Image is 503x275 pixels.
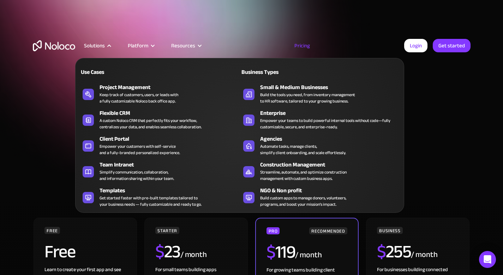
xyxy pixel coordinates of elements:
div: BUSINESS [377,227,402,234]
div: Solutions [75,41,119,50]
a: Use Cases [79,64,240,80]
a: Team IntranetSimplify communication, collaboration,and information sharing within your team. [79,159,240,183]
nav: Solutions [75,48,404,213]
div: Platform [119,41,162,50]
div: Business Types [240,68,317,76]
a: Small & Medium BusinessesBuild the tools you need, from inventory managementto HR software, tailo... [240,82,400,106]
div: / month [295,250,322,261]
h2: 255 [377,243,411,261]
h2: 23 [155,243,180,261]
h2: 119 [267,243,295,261]
div: RECOMMENDED [309,227,347,234]
div: Solutions [84,41,105,50]
div: Construction Management [260,160,403,169]
span: $ [267,235,275,269]
div: Open Intercom Messenger [479,251,496,268]
div: FREE [44,227,60,234]
div: Flexible CRM [100,109,243,117]
div: Empower your teams to build powerful internal tools without code—fully customizable, secure, and ... [260,117,397,130]
a: Get started [433,39,471,52]
div: Platform [128,41,148,50]
h2: Free [44,243,75,261]
h1: A plan for organizations of all sizes [33,74,471,95]
div: A custom Noloco CRM that perfectly fits your workflow, centralizes your data, and enables seamles... [100,117,202,130]
span: $ [155,235,164,268]
a: Construction ManagementStreamline, automate, and optimize constructionmanagement with custom busi... [240,159,400,183]
div: / month [411,249,437,261]
div: Build custom apps to manage donors, volunteers, programs, and boost your mission’s impact. [260,195,346,207]
div: Templates [100,186,243,195]
div: PRO [267,227,280,234]
a: Business Types [240,64,400,80]
a: Client PortalEmpower your customers with self-serviceand a fully-branded personalized experience. [79,133,240,157]
div: Simplify communication, collaboration, and information sharing within your team. [100,169,174,182]
a: Flexible CRMA custom Noloco CRM that perfectly fits your workflow,centralizes your data, and enab... [79,107,240,131]
a: home [33,40,75,51]
div: Get started faster with pre-built templates tailored to your business needs — fully customizable ... [100,195,202,207]
div: Enterprise [260,109,403,117]
div: Client Portal [100,135,243,143]
div: / month [180,249,207,261]
div: Team Intranet [100,160,243,169]
div: Project Management [100,83,243,92]
a: AgenciesAutomate tasks, manage clients,simplify client onboarding, and scale effortlessly. [240,133,400,157]
div: Use Cases [79,68,156,76]
div: Build the tools you need, from inventory management to HR software, tailored to your growing busi... [260,92,355,104]
span: $ [377,235,386,268]
div: Small & Medium Businesses [260,83,403,92]
div: Agencies [260,135,403,143]
a: Login [404,39,427,52]
div: Resources [171,41,195,50]
a: EnterpriseEmpower your teams to build powerful internal tools without code—fully customizable, se... [240,107,400,131]
div: Streamline, automate, and optimize construction management with custom business apps. [260,169,347,182]
a: TemplatesGet started faster with pre-built templates tailored toyour business needs — fully custo... [79,185,240,209]
div: Automate tasks, manage clients, simplify client onboarding, and scale effortlessly. [260,143,346,156]
a: Pricing [286,41,319,50]
div: STARTER [155,227,179,234]
div: Empower your customers with self-service and a fully-branded personalized experience. [100,143,180,156]
div: Resources [162,41,209,50]
a: Project ManagementKeep track of customers, users, or leads witha fully customizable Noloco back o... [79,82,240,106]
div: NGO & Non profit [260,186,403,195]
div: Keep track of customers, users, or leads with a fully customizable Noloco back office app. [100,92,178,104]
a: NGO & Non profitBuild custom apps to manage donors, volunteers,programs, and boost your mission’s... [240,185,400,209]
